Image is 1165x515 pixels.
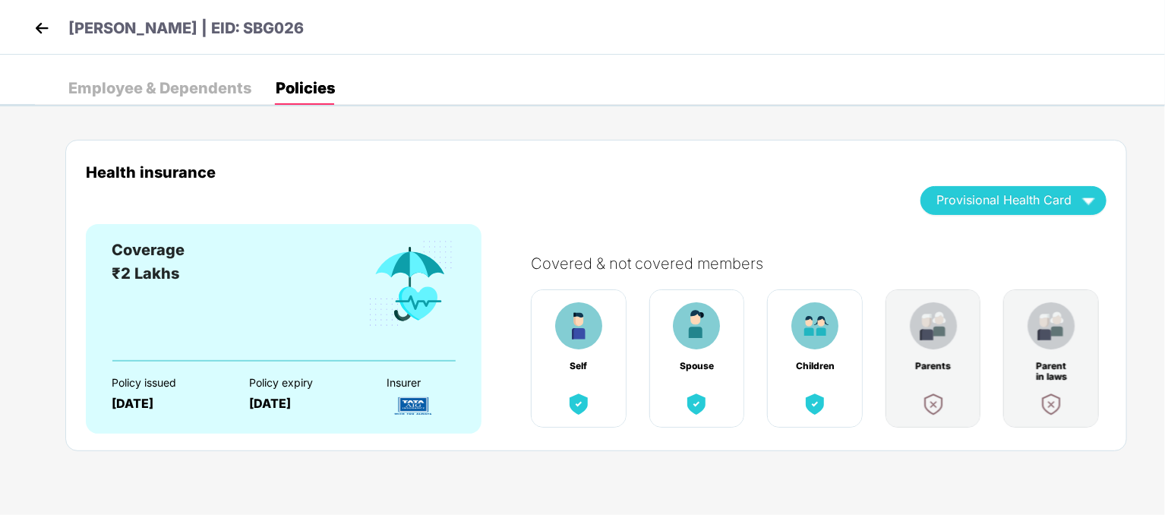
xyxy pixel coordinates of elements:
div: Spouse [677,361,716,371]
img: benefitCardImg [366,239,456,330]
div: Self [559,361,598,371]
div: Children [795,361,835,371]
img: benefitCardImg [555,302,602,349]
div: [DATE] [112,397,223,411]
img: benefitCardImg [801,390,829,418]
img: benefitCardImg [1028,302,1075,349]
div: Policy expiry [249,377,360,389]
img: back [30,17,53,39]
div: [DATE] [249,397,360,411]
div: Health insurance [86,163,898,181]
img: benefitCardImg [683,390,710,418]
div: Policy issued [112,377,223,389]
button: Provisional Health Card [920,186,1107,215]
div: Coverage [112,239,185,262]
img: benefitCardImg [1037,390,1065,418]
div: Parents [914,361,953,371]
img: benefitCardImg [920,390,947,418]
img: benefitCardImg [673,302,720,349]
p: [PERSON_NAME] | EID: SBG026 [68,17,304,40]
img: InsurerLogo [387,393,440,419]
span: ₹2 Lakhs [112,264,179,283]
span: Provisional Health Card [936,196,1072,204]
div: Parent in laws [1031,361,1071,371]
img: benefitCardImg [791,302,838,349]
div: Covered & not covered members [531,254,1122,273]
img: wAAAAASUVORK5CYII= [1075,187,1102,213]
div: Policies [276,81,335,96]
img: benefitCardImg [910,302,957,349]
div: Employee & Dependents [68,81,251,96]
img: benefitCardImg [565,390,592,418]
div: Insurer [387,377,497,389]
